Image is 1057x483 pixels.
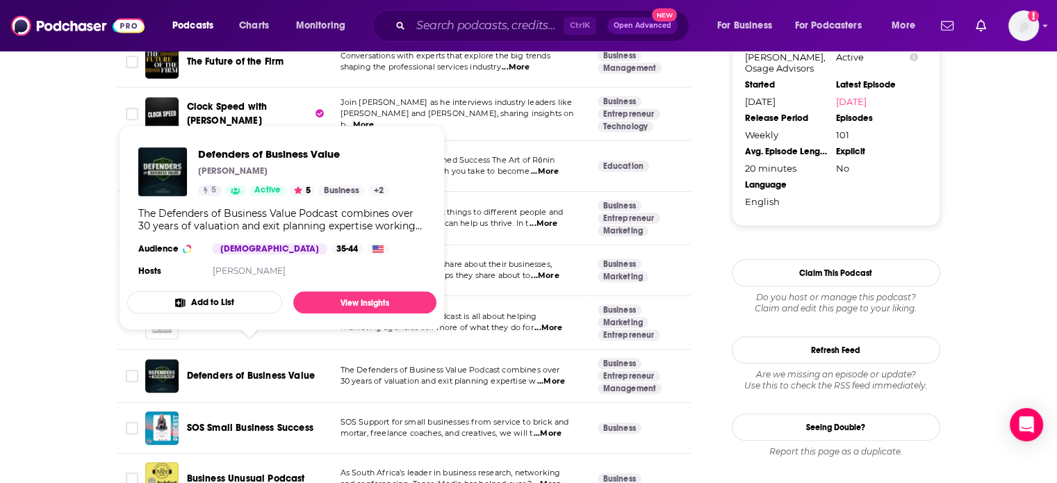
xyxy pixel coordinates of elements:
span: ...More [531,166,559,177]
span: shaping the professional services industry [341,62,501,72]
a: Marketing [598,317,649,328]
a: [DATE] [836,96,918,107]
span: Monitoring [296,16,345,35]
span: For Podcasters [795,16,862,35]
span: Clock Speed with [PERSON_NAME] [187,101,268,126]
button: open menu [707,15,789,37]
span: Logged in as Bcprpro33 [1008,10,1039,41]
span: ...More [502,62,530,73]
div: No [836,163,918,174]
a: Entrepreneur [598,213,660,224]
div: 35-44 [331,243,363,254]
a: [PERSON_NAME] [213,265,286,276]
img: The Future of the Firm [145,45,179,79]
span: More [892,16,915,35]
span: As South Africa’s leader in business research, networking [341,468,561,477]
button: open menu [882,15,933,37]
div: Language [745,179,827,190]
a: Entrepreneur [598,370,660,382]
div: Release Period [745,113,827,124]
img: Podchaser - Follow, Share and Rate Podcasts [11,13,145,39]
span: Toggle select row [126,56,138,68]
svg: Add a profile image [1028,10,1039,22]
span: mortar, freelance coaches, and creatives, we will t [341,428,533,438]
span: Conversations with experts that explore the big trends [341,51,550,60]
span: SOS Support for small businesses from service to brick and [341,417,569,427]
div: Active [836,51,918,63]
span: marketing agencies sell more of what they do for [341,322,534,332]
a: Business [598,96,641,107]
div: Explicit [836,146,918,157]
a: Show notifications dropdown [970,14,992,38]
button: Claim This Podcast [732,259,940,286]
span: Toggle select row [126,370,138,382]
span: Ctrl K [564,17,596,35]
button: Open AdvancedNew [607,17,678,34]
a: Business [598,259,641,270]
span: Listen to business owners share about their businesses, [341,259,552,269]
a: Clock Speed with [PERSON_NAME] [187,100,325,128]
a: Business [318,185,365,196]
button: Add to List [127,291,282,313]
a: Business [598,50,641,61]
a: Defenders of Business Value [198,147,389,161]
div: [DATE] [745,96,827,107]
span: ...More [530,218,557,229]
span: ...More [534,322,562,334]
a: Business [598,304,641,316]
div: Search podcasts, credits, & more... [386,10,703,42]
div: Report this page as a duplicate. [732,446,940,457]
button: Show Info [910,52,918,63]
button: Refresh Feed [732,336,940,363]
a: Defenders of Business Value [187,369,316,383]
span: For Business [717,16,772,35]
div: Avg. Episode Length [745,146,827,157]
span: 30 years of valuation and exit planning expertise w [341,376,536,386]
span: Toggle select row [126,422,138,434]
a: Business [598,423,641,434]
img: SOS Small Business Success [145,411,179,445]
a: Marketing [598,271,649,282]
div: Started [745,79,827,90]
a: View Insights [293,291,436,313]
div: 101 [836,129,918,140]
div: [DEMOGRAPHIC_DATA] [212,243,327,254]
h4: Hosts [138,265,161,277]
a: Entrepreneur [598,108,660,120]
div: 20 minutes [745,163,827,174]
a: 5 [198,185,222,196]
a: Entrepreneur [598,329,660,341]
button: 5 [290,185,315,196]
button: open menu [286,15,363,37]
span: 5 [211,183,216,197]
button: open menu [786,15,882,37]
div: Are we missing an episode or update? Use this to check the RSS feed immediately. [732,369,940,391]
a: SOS Small Business Success [187,421,313,435]
div: English [745,196,827,207]
span: Strategy, Execution, Sustained Success The Art of Rōnin [341,155,555,165]
a: Business [598,358,641,369]
a: Show notifications dropdown [935,14,959,38]
a: Marketing [598,225,649,236]
span: ...More [537,376,565,387]
span: ...More [531,270,559,281]
div: [PERSON_NAME], Osage Advisors [745,51,827,74]
span: Leadership is about the path you take to become [341,166,530,176]
a: Technology [598,121,654,132]
h3: Audience [138,243,201,254]
span: Join [PERSON_NAME] as he interviews industry leaders like [341,97,573,107]
span: The Future of the Firm [187,56,284,67]
a: Seeing Double? [732,414,940,441]
span: Defenders of Business Value [187,370,316,382]
div: The Defenders of Business Value Podcast combines over 30 years of valuation and exit planning exp... [138,207,425,232]
img: Clock Speed with Shamus Madan [145,97,179,131]
span: The Defenders of Business Value Podcast combines over [341,365,560,375]
span: Charts [239,16,269,35]
img: User Profile [1008,10,1039,41]
div: Weekly [745,129,827,140]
